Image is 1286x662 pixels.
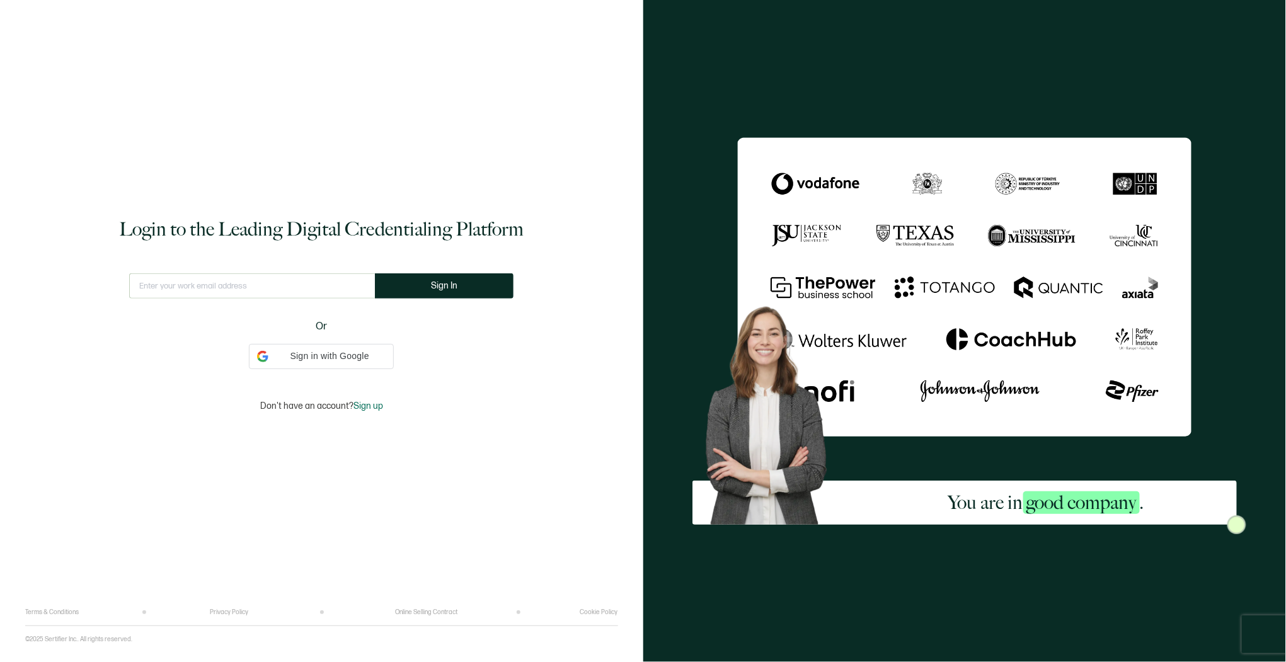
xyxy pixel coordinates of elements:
img: Sertifier Login - You are in <span class="strong-h">good company</span>. Hero [692,295,856,525]
h1: Login to the Leading Digital Credentialing Platform [119,217,524,242]
h2: You are in . [948,490,1144,515]
span: Sign up [353,401,383,411]
a: Privacy Policy [210,608,249,616]
span: good company [1023,491,1140,514]
input: Enter your work email address [129,273,375,299]
img: Sertifier Login [1227,515,1246,534]
a: Terms & Conditions [25,608,79,616]
div: Sign in with Google [249,344,394,369]
span: Sign In [431,281,457,290]
span: Sign in with Google [273,350,386,363]
p: ©2025 Sertifier Inc.. All rights reserved. [25,636,132,643]
span: Or [316,319,327,334]
a: Online Selling Contract [395,608,457,616]
button: Sign In [375,273,514,299]
img: Sertifier Login - You are in <span class="strong-h">good company</span>. [738,137,1191,437]
p: Don't have an account? [260,401,383,411]
a: Cookie Policy [580,608,618,616]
